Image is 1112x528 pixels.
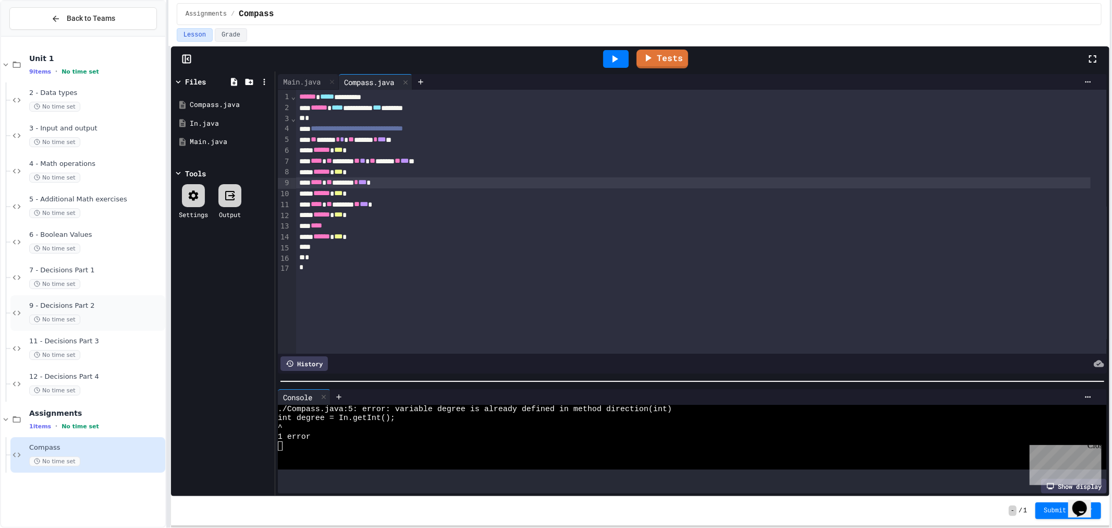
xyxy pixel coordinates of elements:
[29,208,80,218] span: No time set
[339,77,399,88] div: Compass.java
[278,211,291,222] div: 12
[278,74,339,90] div: Main.java
[278,135,291,146] div: 5
[29,279,80,289] span: No time set
[278,405,672,414] span: ./Compass.java:5: error: variable degree is already defined in method direction(int)
[29,443,163,452] span: Compass
[29,244,80,254] span: No time set
[278,414,395,423] span: int degree = In.getInt();
[278,221,291,232] div: 13
[280,356,328,371] div: History
[278,433,311,442] span: 1 error
[1035,502,1101,519] button: Submit Answer
[29,302,163,310] span: 9 - Decisions Part 2
[4,4,72,66] div: Chat with us now!Close
[1019,507,1022,515] span: /
[278,189,291,200] div: 10
[278,157,291,167] div: 7
[1023,507,1027,515] span: 1
[339,74,412,90] div: Compass.java
[9,7,157,30] button: Back to Teams
[29,89,163,98] span: 2 - Data types
[219,210,241,219] div: Output
[637,50,688,68] a: Tests
[190,100,271,110] div: Compass.java
[29,337,163,346] span: 11 - Decisions Part 3
[215,28,247,42] button: Grade
[29,160,163,169] span: 4 - Math operations
[278,114,291,124] div: 3
[29,54,163,63] span: Unit 1
[29,102,80,112] span: No time set
[1009,506,1017,516] span: -
[29,373,163,381] span: 12 - Decisions Part 4
[67,13,115,24] span: Back to Teams
[278,146,291,157] div: 6
[278,92,291,103] div: 1
[29,409,163,418] span: Assignments
[29,350,80,360] span: No time set
[278,103,291,114] div: 2
[29,68,51,75] span: 9 items
[1068,486,1102,518] iframe: chat widget
[179,210,208,219] div: Settings
[278,124,291,135] div: 4
[177,28,213,42] button: Lesson
[29,386,80,395] span: No time set
[1041,479,1107,494] div: Show display
[1025,441,1102,485] iframe: chat widget
[1044,507,1093,515] span: Submit Answer
[190,137,271,147] div: Main.java
[278,232,291,243] div: 14
[291,114,296,123] span: Fold line
[278,389,331,405] div: Console
[29,266,163,275] span: 7 - Decisions Part 1
[190,118,271,129] div: In.java
[29,124,163,133] span: 3 - Input and output
[55,422,57,430] span: •
[278,200,291,211] div: 11
[231,10,235,18] span: /
[29,231,163,239] span: 6 - Boolean Values
[239,8,274,20] span: Compass
[29,195,163,204] span: 5 - Additional Math exercises
[62,68,99,75] span: No time set
[278,254,291,264] div: 16
[185,76,206,87] div: Files
[186,10,227,18] span: Assignments
[29,173,80,183] span: No time set
[29,315,80,325] span: No time set
[278,243,291,254] div: 15
[278,178,291,189] div: 9
[29,137,80,147] span: No time set
[278,423,283,433] span: ^
[29,423,51,430] span: 1 items
[62,423,99,430] span: No time set
[278,167,291,178] div: 8
[278,263,291,274] div: 17
[55,67,57,76] span: •
[278,392,317,403] div: Console
[185,168,206,179] div: Tools
[291,92,296,101] span: Fold line
[29,457,80,466] span: No time set
[278,76,326,87] div: Main.java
